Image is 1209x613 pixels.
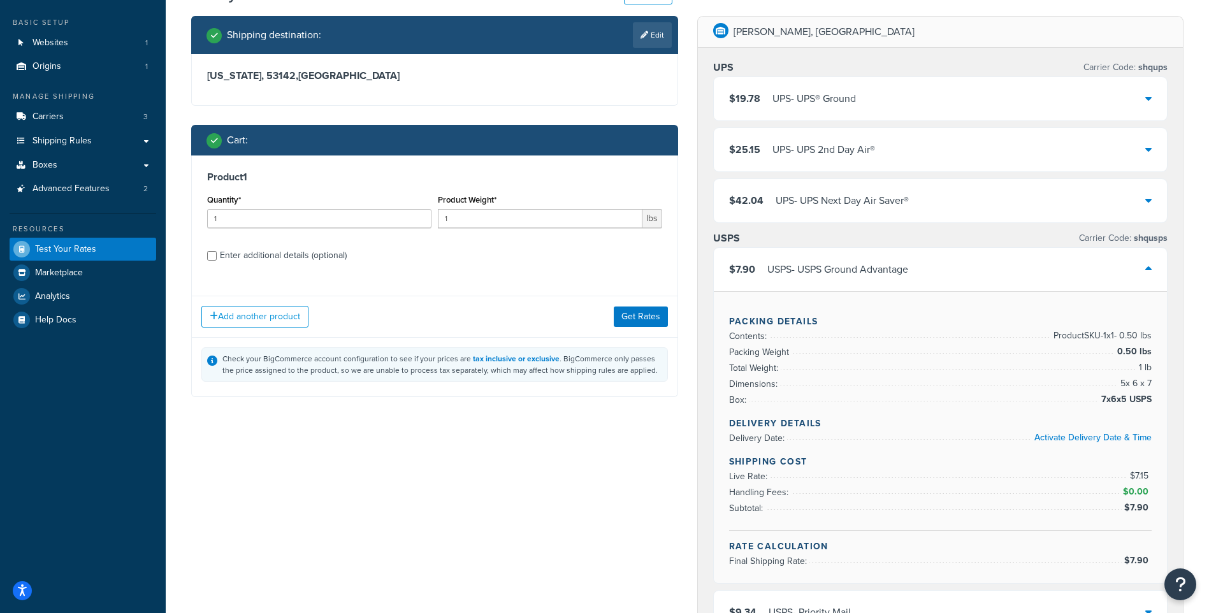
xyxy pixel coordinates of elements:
[729,315,1152,328] h4: Packing Details
[729,540,1152,553] h4: Rate Calculation
[633,22,672,48] a: Edit
[1124,554,1152,567] span: $7.90
[729,455,1152,468] h4: Shipping Cost
[10,285,156,308] a: Analytics
[35,291,70,302] span: Analytics
[201,306,308,328] button: Add another product
[222,353,662,376] div: Check your BigCommerce account configuration to see if your prices are . BigCommerce only passes ...
[713,232,740,245] h3: USPS
[10,238,156,261] a: Test Your Rates
[1098,392,1152,407] span: 7x6x5 USPS
[143,112,148,122] span: 3
[776,192,909,210] div: UPS - UPS Next Day Air Saver®
[10,17,156,28] div: Basic Setup
[10,177,156,201] li: Advanced Features
[713,61,734,74] h3: UPS
[729,393,749,407] span: Box:
[1124,501,1152,514] span: $7.90
[10,308,156,331] a: Help Docs
[729,501,766,515] span: Subtotal:
[207,69,662,82] h3: [US_STATE], 53142 , [GEOGRAPHIC_DATA]
[1130,469,1152,482] span: $7.15
[33,160,57,171] span: Boxes
[10,31,156,55] a: Websites1
[729,377,781,391] span: Dimensions:
[207,209,431,228] input: 0
[614,306,668,327] button: Get Rates
[772,90,856,108] div: UPS - UPS® Ground
[207,195,241,205] label: Quantity*
[729,262,755,277] span: $7.90
[10,261,156,284] a: Marketplace
[473,353,560,364] a: tax inclusive or exclusive
[729,345,792,359] span: Packing Weight
[35,315,76,326] span: Help Docs
[33,184,110,194] span: Advanced Features
[145,38,148,48] span: 1
[1050,328,1152,343] span: Product SKU-1 x 1 - 0.50 lbs
[1083,59,1168,76] p: Carrier Code:
[1117,376,1152,391] span: 5 x 6 x 7
[438,195,496,205] label: Product Weight*
[1079,229,1168,247] p: Carrier Code:
[10,154,156,177] a: Boxes
[33,136,92,147] span: Shipping Rules
[10,177,156,201] a: Advanced Features2
[734,23,915,41] p: [PERSON_NAME], [GEOGRAPHIC_DATA]
[10,31,156,55] li: Websites
[10,91,156,102] div: Manage Shipping
[729,554,810,568] span: Final Shipping Rate:
[1123,485,1152,498] span: $0.00
[10,105,156,129] a: Carriers3
[145,61,148,72] span: 1
[33,61,61,72] span: Origins
[10,129,156,153] a: Shipping Rules
[207,251,217,261] input: Enter additional details (optional)
[1136,61,1168,74] span: shqups
[10,105,156,129] li: Carriers
[227,134,248,146] h2: Cart :
[1164,568,1196,600] button: Open Resource Center
[1034,431,1152,444] a: Activate Delivery Date & Time
[729,417,1152,430] h4: Delivery Details
[729,470,771,483] span: Live Rate:
[729,193,764,208] span: $42.04
[33,38,68,48] span: Websites
[220,247,347,264] div: Enter additional details (optional)
[729,486,792,499] span: Handling Fees:
[10,55,156,78] li: Origins
[772,141,875,159] div: UPS - UPS 2nd Day Air®
[10,224,156,234] div: Resources
[642,209,662,228] span: lbs
[10,55,156,78] a: Origins1
[438,209,642,228] input: 0.00
[1136,360,1152,375] span: 1 lb
[1131,231,1168,245] span: shqusps
[35,268,83,278] span: Marketplace
[227,29,321,41] h2: Shipping destination :
[143,184,148,194] span: 2
[729,142,760,157] span: $25.15
[729,91,760,106] span: $19.78
[729,329,770,343] span: Contents:
[767,261,908,278] div: USPS - USPS Ground Advantage
[1114,344,1152,359] span: 0.50 lbs
[35,244,96,255] span: Test Your Rates
[33,112,64,122] span: Carriers
[729,361,781,375] span: Total Weight:
[207,171,662,184] h3: Product 1
[729,431,788,445] span: Delivery Date:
